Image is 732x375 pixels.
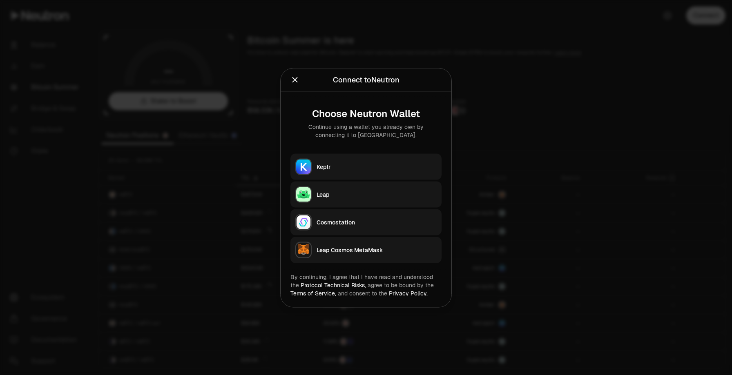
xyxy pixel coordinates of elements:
[317,190,437,198] div: Leap
[317,162,437,171] div: Keplr
[290,153,442,180] button: KeplrKeplr
[317,218,437,226] div: Cosmostation
[317,246,437,254] div: Leap Cosmos MetaMask
[333,74,399,85] div: Connect to Neutron
[290,237,442,263] button: Leap Cosmos MetaMaskLeap Cosmos MetaMask
[296,159,311,174] img: Keplr
[290,209,442,235] button: CosmostationCosmostation
[290,289,336,297] a: Terms of Service,
[290,181,442,207] button: LeapLeap
[297,108,435,119] div: Choose Neutron Wallet
[296,242,311,257] img: Leap Cosmos MetaMask
[296,215,311,229] img: Cosmostation
[290,74,299,85] button: Close
[290,273,442,297] div: By continuing, I agree that I have read and understood the agree to be bound by the and consent t...
[297,122,435,139] div: Continue using a wallet you already own by connecting it to [GEOGRAPHIC_DATA].
[296,187,311,202] img: Leap
[389,289,428,297] a: Privacy Policy.
[301,281,366,288] a: Protocol Technical Risks,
